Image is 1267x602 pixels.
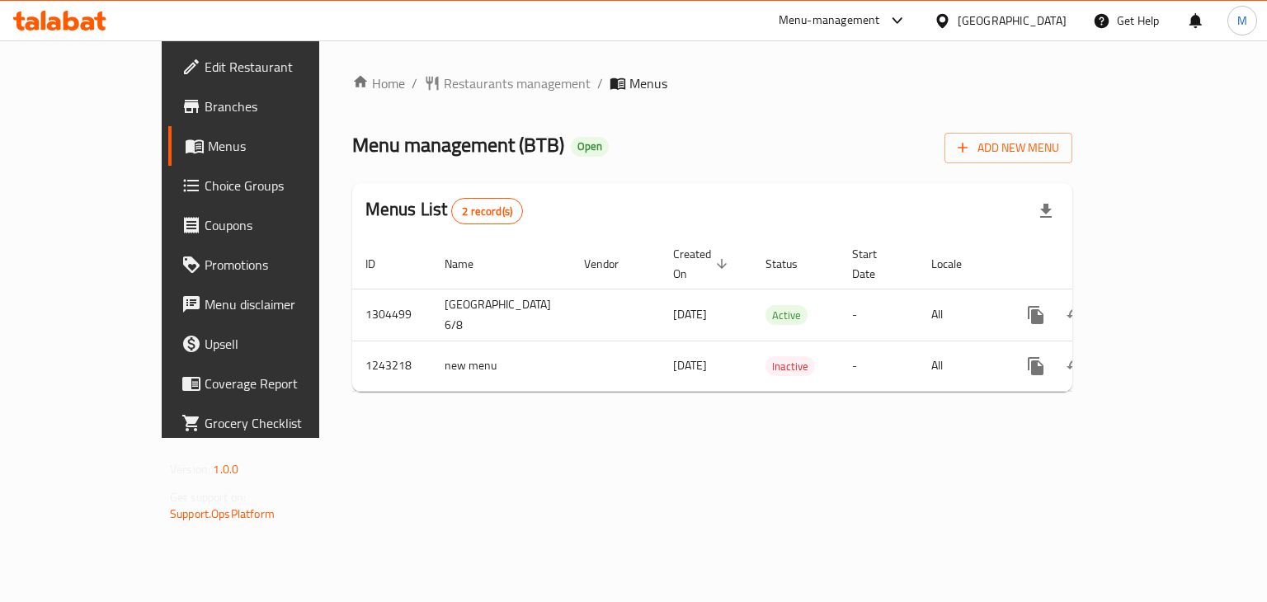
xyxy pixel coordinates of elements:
a: Home [352,73,405,93]
a: Coverage Report [168,364,374,403]
span: Menu management ( BTB ) [352,126,564,163]
div: Open [571,137,609,157]
a: Edit Restaurant [168,47,374,87]
span: Grocery Checklist [205,413,360,433]
td: All [918,341,1003,391]
a: Coupons [168,205,374,245]
span: Inactive [765,357,815,376]
span: [DATE] [673,355,707,376]
span: Vendor [584,254,640,274]
div: [GEOGRAPHIC_DATA] [958,12,1067,30]
table: enhanced table [352,239,1188,392]
a: Choice Groups [168,166,374,205]
button: Change Status [1056,295,1095,335]
span: Coupons [205,215,360,235]
nav: breadcrumb [352,73,1072,93]
td: 1304499 [352,289,431,341]
a: Upsell [168,324,374,364]
span: Branches [205,96,360,116]
span: Choice Groups [205,176,360,195]
div: Active [765,305,808,325]
span: Menus [629,73,667,93]
a: Grocery Checklist [168,403,374,443]
td: [GEOGRAPHIC_DATA] 6/8 [431,289,571,341]
button: more [1016,346,1056,386]
td: - [839,341,918,391]
span: ID [365,254,397,274]
div: Menu-management [779,11,880,31]
td: new menu [431,341,571,391]
h2: Menus List [365,197,523,224]
div: Inactive [765,356,815,376]
span: 1.0.0 [213,459,238,480]
a: Restaurants management [424,73,591,93]
span: Start Date [852,244,898,284]
span: Coverage Report [205,374,360,393]
span: Edit Restaurant [205,57,360,77]
span: Active [765,306,808,325]
span: Open [571,139,609,153]
button: Change Status [1056,346,1095,386]
span: Menu disclaimer [205,294,360,314]
th: Actions [1003,239,1188,289]
a: Support.OpsPlatform [170,503,275,524]
span: Get support on: [170,487,246,508]
span: Version: [170,459,210,480]
a: Menus [168,126,374,166]
span: Promotions [205,255,360,275]
div: Export file [1026,191,1066,231]
li: / [412,73,417,93]
button: Add New Menu [944,133,1072,163]
span: [DATE] [673,303,707,325]
a: Promotions [168,245,374,285]
span: Menus [208,136,360,156]
span: Locale [931,254,983,274]
span: Restaurants management [444,73,591,93]
td: 1243218 [352,341,431,391]
td: All [918,289,1003,341]
span: Status [765,254,819,274]
span: Add New Menu [958,138,1059,158]
span: Created On [673,244,732,284]
td: - [839,289,918,341]
span: Upsell [205,334,360,354]
a: Menu disclaimer [168,285,374,324]
li: / [597,73,603,93]
button: more [1016,295,1056,335]
span: M [1237,12,1247,30]
div: Total records count [451,198,523,224]
span: Name [445,254,495,274]
a: Branches [168,87,374,126]
span: 2 record(s) [452,204,522,219]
